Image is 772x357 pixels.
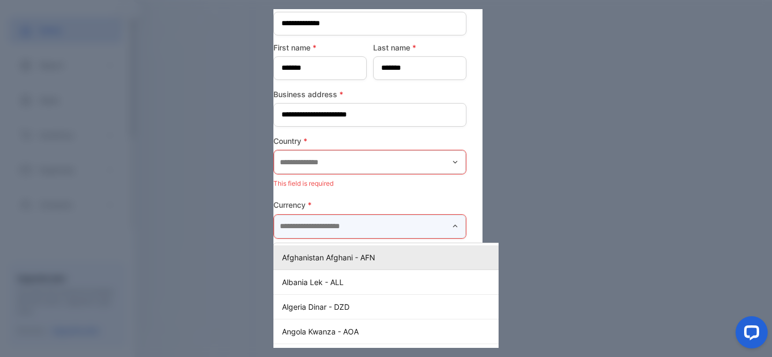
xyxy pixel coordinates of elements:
[273,199,466,210] label: Currency
[282,301,540,312] p: Algeria Dinar - DZD
[273,241,466,255] p: This field is required
[282,276,540,288] p: Albania Lek - ALL
[282,326,540,337] p: Angola Kwanza - AOA
[273,135,466,147] label: Country
[273,42,367,53] label: First name
[373,42,466,53] label: Last name
[727,312,772,357] iframe: LiveChat chat widget
[273,177,466,191] p: This field is required
[273,89,466,100] label: Business address
[282,252,540,263] p: Afghanistan Afghani - AFN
